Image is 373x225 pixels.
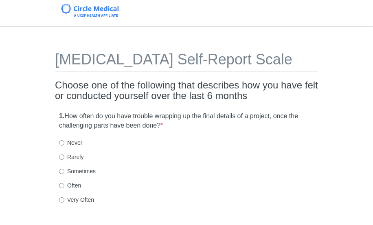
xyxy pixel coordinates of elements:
strong: 1. [59,112,64,119]
input: Sometimes [59,169,64,174]
h2: Choose one of the following that describes how you have felt or conducted yourself over the last ... [55,80,318,101]
label: How often do you have trouble wrapping up the final details of a project, once the challenging pa... [59,112,314,130]
input: Never [59,140,64,146]
input: Rarely [59,154,64,160]
input: Often [59,183,64,188]
label: Never [59,139,82,147]
label: Often [59,181,81,190]
label: Sometimes [59,167,96,175]
img: Circle Medical Logo [61,4,118,17]
label: Rarely [59,153,83,161]
label: Very Often [59,196,94,204]
h1: [MEDICAL_DATA] Self-Report Scale [55,51,318,72]
input: Very Often [59,197,64,203]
